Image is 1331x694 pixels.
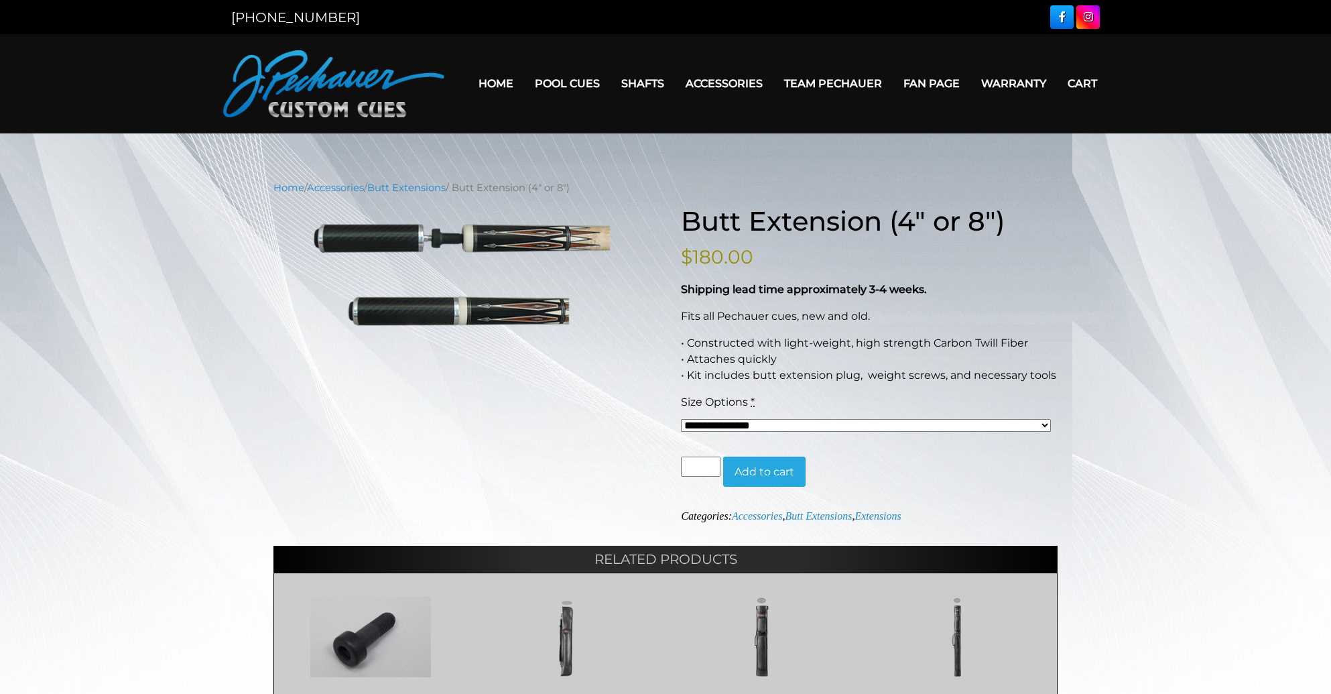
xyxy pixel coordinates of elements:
[678,597,845,677] img: 2x2 Case-PCH22
[288,597,454,677] img: Butt Extension Plug
[675,66,773,101] a: Accessories
[307,182,364,194] a: Accessories
[273,222,650,327] img: 822-Butt-Extension4.png
[273,180,1058,195] nav: Breadcrumb
[732,510,783,522] a: Accessories
[681,245,753,268] bdi: 180.00
[273,182,304,194] a: Home
[681,457,720,477] input: Product quantity
[681,283,927,296] strong: Shipping lead time approximately 3-4 weeks.
[773,66,893,101] a: Team Pechauer
[681,245,692,268] span: $
[367,182,446,194] a: Butt Extensions
[751,396,755,408] abbr: required
[893,66,970,101] a: Fan Page
[681,308,1058,325] p: Fits all Pechauer cues, new and old.
[681,335,1058,384] p: • Constructed with light-weight, high strength Carbon Twill Fiber • Attaches quickly • Kit includ...
[468,66,524,101] a: Home
[723,457,806,487] button: Add to cart
[231,9,360,25] a: [PHONE_NUMBER]
[681,396,748,408] span: Size Options
[1057,66,1108,101] a: Cart
[611,66,675,101] a: Shafts
[524,66,611,101] a: Pool Cues
[785,510,852,522] a: Butt Extensions
[273,546,1058,573] h2: Related products
[970,66,1057,101] a: Warranty
[681,205,1058,237] h1: Butt Extension (4″ or 8″)
[223,50,444,117] img: Pechauer Custom Cues
[874,597,1041,677] img: 1x1 Case-PCH11
[681,510,901,522] span: Categories: , ,
[854,510,901,522] a: Extensions
[483,597,650,677] img: Deluxe Soft Case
